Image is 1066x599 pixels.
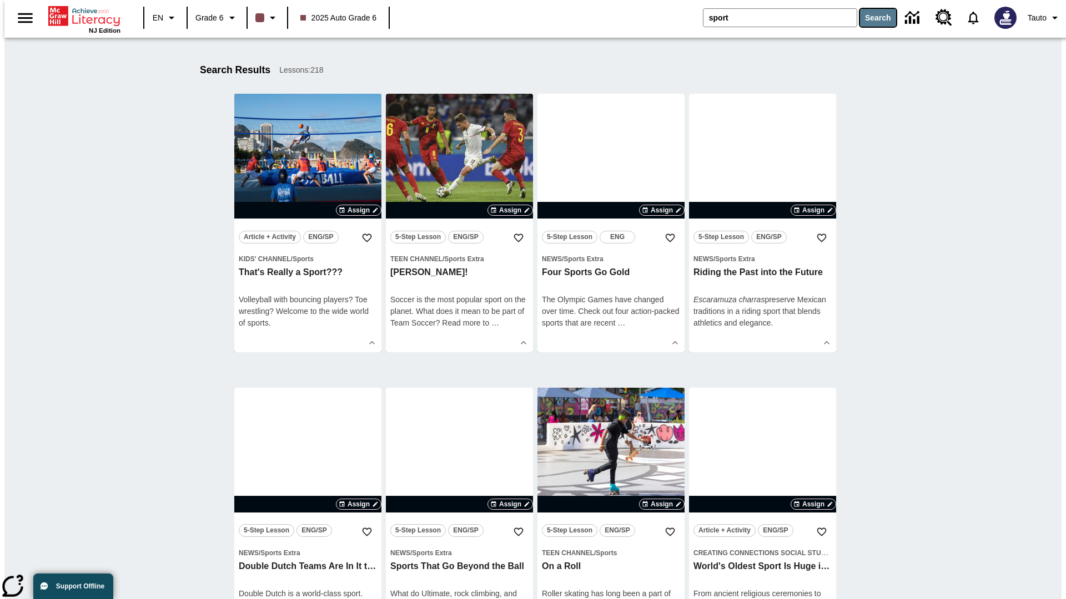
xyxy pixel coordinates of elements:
button: Profile/Settings [1023,8,1066,28]
button: Open side menu [9,2,42,34]
a: Resource Center, Will open in new tab [929,3,959,33]
span: Support Offline [56,582,104,590]
button: 5-Step Lesson [542,231,597,243]
em: Escaramuza charras [693,295,765,304]
button: Assign Choose Dates [336,205,381,216]
span: EN [153,12,163,24]
span: Sports Extra [715,255,755,263]
button: Add to Favorites [357,522,377,542]
span: ENG/SP [453,231,478,243]
span: 5-Step Lesson [698,231,744,243]
span: / [291,255,293,263]
button: Assign Choose Dates [791,205,836,216]
button: ENG [600,231,635,243]
span: 5-Step Lesson [547,525,592,536]
span: News [542,255,562,263]
span: ENG/SP [453,525,478,536]
span: News [693,255,713,263]
span: Assign [499,499,521,509]
button: Add to Favorites [660,522,680,542]
div: Volleyball with bouncing players? Toe wrestling? Welcome to the wide world of sports. [239,294,377,329]
span: News [239,549,259,557]
div: lesson details [234,94,381,352]
span: ENG/SP [763,525,788,536]
span: / [562,255,564,263]
button: Add to Favorites [812,522,832,542]
button: 5-Step Lesson [390,524,446,537]
span: NJ Edition [89,27,120,34]
span: Assign [499,205,521,215]
button: ENG/SP [448,231,484,243]
button: ENG/SP [448,524,484,537]
span: Topic: News/Sports Extra [390,547,529,559]
span: News [390,549,410,557]
span: Article + Activity [244,231,296,243]
div: lesson details [689,94,836,352]
span: Sports Extra [564,255,603,263]
button: Add to Favorites [812,228,832,248]
a: Notifications [959,3,988,32]
button: 5-Step Lesson [390,231,446,243]
span: Teen Channel [542,549,594,557]
span: 5-Step Lesson [395,525,441,536]
h3: Four Sports Go Gold [542,267,680,278]
h1: Search Results [200,64,270,76]
a: Data Center [898,3,929,33]
span: Sports [293,255,314,263]
button: Assign Choose Dates [487,499,533,510]
button: Add to Favorites [509,522,529,542]
button: Assign Choose Dates [639,499,685,510]
button: ENG/SP [303,231,339,243]
button: Assign Choose Dates [791,499,836,510]
span: Tauto [1028,12,1047,24]
button: 5-Step Lesson [542,524,597,537]
button: ENG/SP [296,524,332,537]
button: Grade: Grade 6, Select a grade [191,8,243,28]
span: Assign [651,205,673,215]
span: / [259,549,260,557]
span: / [410,549,412,557]
div: The Olympic Games have changed over time. Check out four action-packed sports that are recent [542,294,680,329]
span: ENG/SP [756,231,781,243]
span: Kids' Channel [239,255,291,263]
button: 5-Step Lesson [693,231,749,243]
span: Topic: Teen Channel/Sports Extra [390,253,529,265]
span: Assign [651,499,673,509]
button: Show Details [364,334,380,351]
span: 5-Step Lesson [547,231,592,243]
span: Sports Extra [444,255,484,263]
button: Article + Activity [693,524,756,537]
button: 5-Step Lesson [239,524,294,537]
button: Show Details [515,334,532,351]
span: / [594,549,596,557]
h3: That's Really a Sport??? [239,267,377,278]
div: lesson details [537,94,685,352]
input: search field [703,9,857,27]
span: 5-Step Lesson [244,525,289,536]
div: Home [48,4,120,34]
span: Lessons : 218 [279,64,323,76]
h3: On a Roll [542,561,680,572]
h3: Sports That Go Beyond the Ball [390,561,529,572]
span: … [617,318,625,327]
span: Sports Extra [412,549,451,557]
h3: G-O-O-A-L! [390,267,529,278]
span: Topic: News/Sports Extra [239,547,377,559]
img: Avatar [994,7,1017,29]
button: Show Details [667,334,683,351]
button: Search [860,9,896,27]
span: Grade 6 [195,12,224,24]
span: Assign [348,499,370,509]
button: Select a new avatar [988,3,1023,32]
button: Class color is dark brown. Change class color [251,8,284,28]
button: Add to Favorites [357,228,377,248]
span: … [491,318,499,327]
span: 5-Step Lesson [395,231,441,243]
div: Soccer is the most popular sport on the planet. What does it mean to be part of Team Soccer? Read... [390,294,529,329]
button: Article + Activity [239,231,301,243]
h3: Double Dutch Teams Are In It to Win It [239,561,377,572]
a: Home [48,5,120,27]
span: Creating Connections Social Studies [693,549,837,557]
button: Show Details [818,334,835,351]
span: Article + Activity [698,525,751,536]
